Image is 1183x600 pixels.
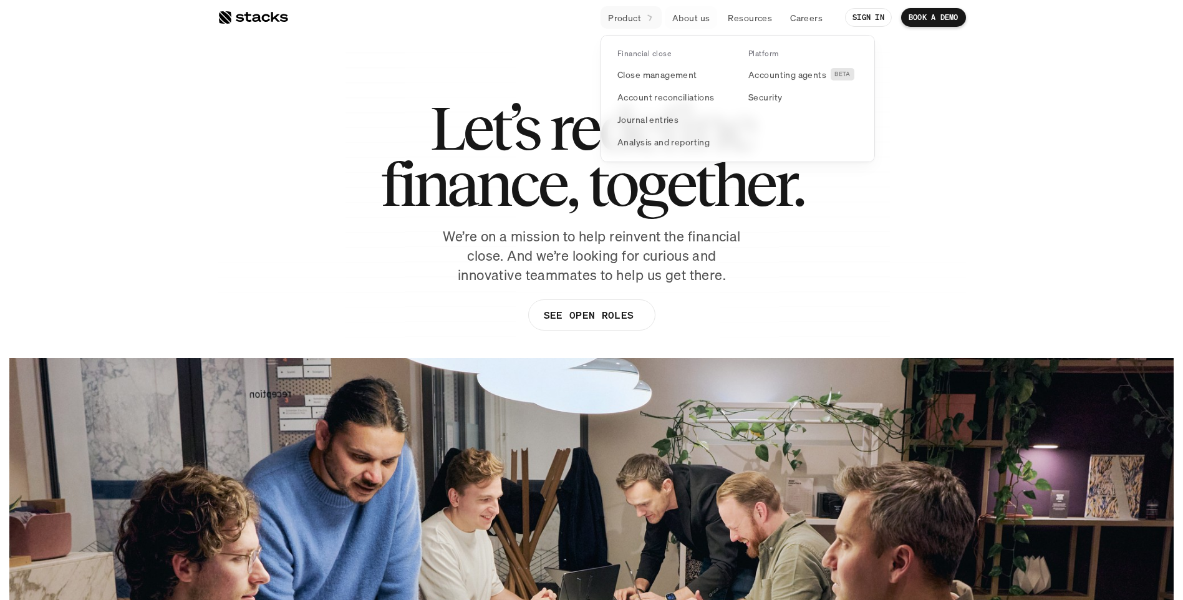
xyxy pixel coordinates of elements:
[665,6,717,29] a: About us
[728,11,772,24] p: Resources
[617,68,697,81] p: Close management
[783,6,830,29] a: Careers
[741,63,866,85] a: Accounting agentsBETA
[380,100,803,212] h1: Let’s redefine finance, together.
[748,68,826,81] p: Accounting agents
[672,11,710,24] p: About us
[617,113,678,126] p: Journal entries
[748,90,782,104] p: Security
[617,135,710,148] p: Analysis and reporting
[610,63,735,85] a: Close management
[909,13,958,22] p: BOOK A DEMO
[617,90,715,104] p: Account reconciliations
[845,8,892,27] a: SIGN IN
[608,11,641,24] p: Product
[610,130,735,153] a: Analysis and reporting
[610,108,735,130] a: Journal entries
[543,306,633,324] p: SEE OPEN ROLES
[834,70,851,78] h2: BETA
[852,13,884,22] p: SIGN IN
[790,11,823,24] p: Careers
[901,8,966,27] a: BOOK A DEMO
[610,85,735,108] a: Account reconciliations
[528,299,655,331] a: SEE OPEN ROLES
[617,49,671,58] p: Financial close
[748,49,779,58] p: Platform
[436,227,748,284] p: We’re on a mission to help reinvent the financial close. And we’re looking for curious and innova...
[720,6,780,29] a: Resources
[741,85,866,108] a: Security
